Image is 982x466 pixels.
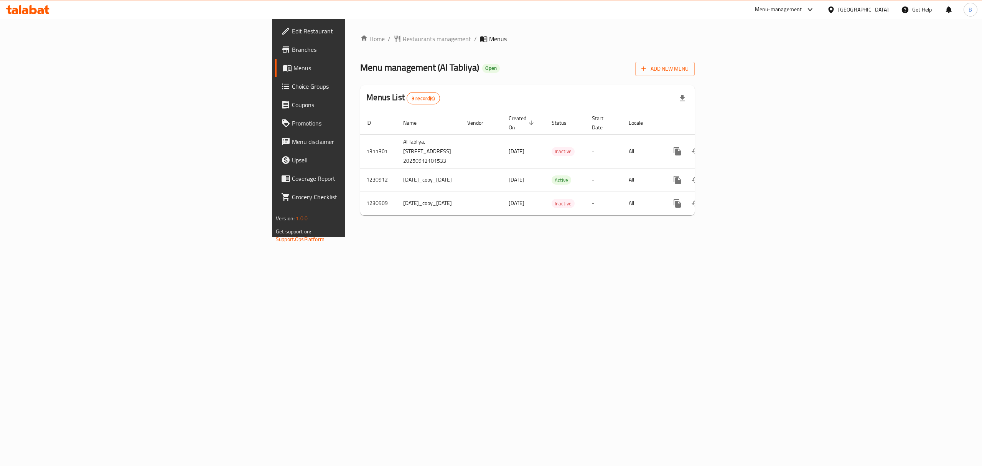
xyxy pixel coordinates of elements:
[586,168,623,192] td: -
[293,63,430,73] span: Menus
[668,194,687,213] button: more
[275,77,436,96] a: Choice Groups
[474,34,477,43] li: /
[755,5,802,14] div: Menu-management
[838,5,889,14] div: [GEOGRAPHIC_DATA]
[275,169,436,188] a: Coverage Report
[662,111,748,135] th: Actions
[509,198,524,208] span: [DATE]
[275,40,436,59] a: Branches
[360,111,748,215] table: enhanced table
[292,155,430,165] span: Upsell
[366,118,381,127] span: ID
[673,89,692,107] div: Export file
[275,59,436,77] a: Menus
[275,114,436,132] a: Promotions
[641,64,689,74] span: Add New Menu
[687,142,705,160] button: Change Status
[276,213,295,223] span: Version:
[635,62,695,76] button: Add New Menu
[292,26,430,36] span: Edit Restaurant
[292,192,430,202] span: Grocery Checklist
[275,22,436,40] a: Edit Restaurant
[407,95,440,102] span: 3 record(s)
[592,114,613,132] span: Start Date
[403,118,427,127] span: Name
[482,65,500,71] span: Open
[509,146,524,156] span: [DATE]
[623,192,662,215] td: All
[276,226,311,236] span: Get support on:
[586,134,623,168] td: -
[552,199,575,208] span: Inactive
[629,118,653,127] span: Locale
[275,188,436,206] a: Grocery Checklist
[668,171,687,189] button: more
[668,142,687,160] button: more
[552,176,571,185] span: Active
[552,118,577,127] span: Status
[292,137,430,146] span: Menu disclaimer
[275,132,436,151] a: Menu disclaimer
[687,194,705,213] button: Change Status
[292,100,430,109] span: Coupons
[275,151,436,169] a: Upsell
[482,64,500,73] div: Open
[509,114,536,132] span: Created On
[276,234,325,244] a: Support.OpsPlatform
[969,5,972,14] span: B
[296,213,308,223] span: 1.0.0
[275,96,436,114] a: Coupons
[489,34,507,43] span: Menus
[509,175,524,185] span: [DATE]
[292,82,430,91] span: Choice Groups
[403,34,471,43] span: Restaurants management
[292,119,430,128] span: Promotions
[292,174,430,183] span: Coverage Report
[552,147,575,156] span: Inactive
[687,171,705,189] button: Change Status
[292,45,430,54] span: Branches
[586,192,623,215] td: -
[623,168,662,192] td: All
[467,118,493,127] span: Vendor
[552,175,571,185] div: Active
[623,134,662,168] td: All
[360,34,695,43] nav: breadcrumb
[366,92,440,104] h2: Menus List
[407,92,440,104] div: Total records count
